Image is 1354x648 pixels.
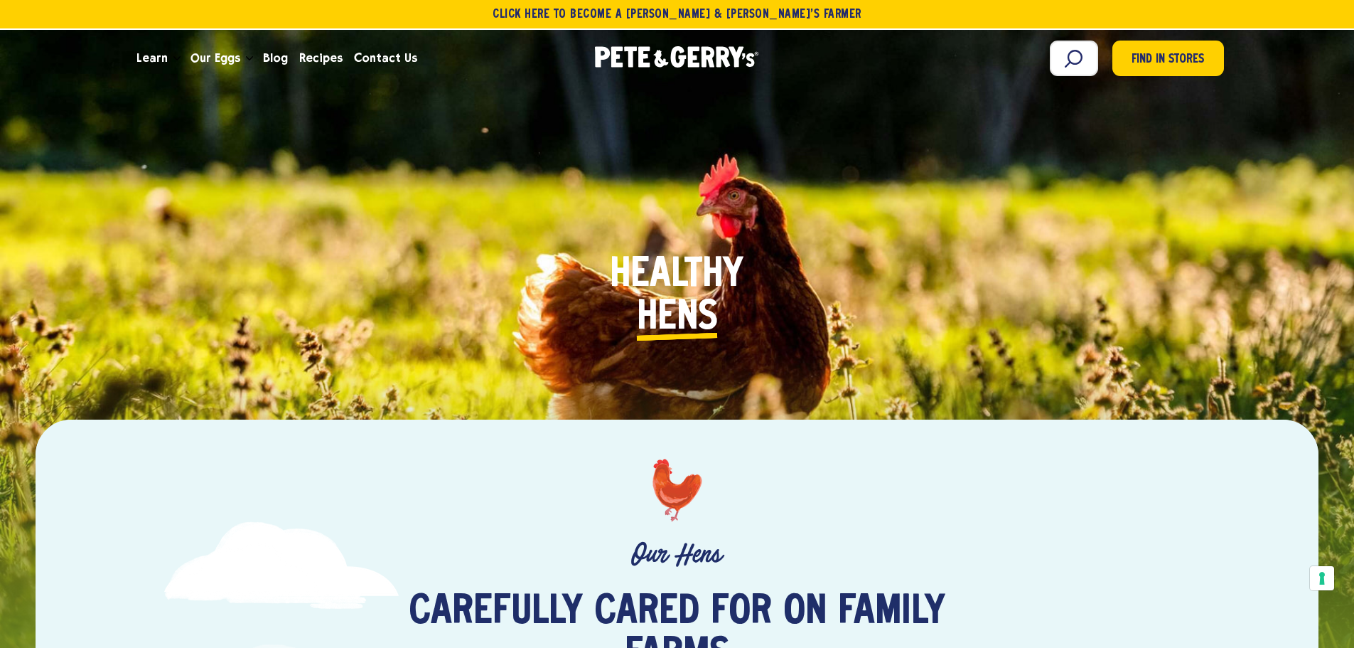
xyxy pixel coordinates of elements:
[299,49,343,67] span: Recipes
[263,49,288,67] span: Blog
[409,591,583,634] span: Carefully
[246,56,253,61] button: Open the dropdown menu for Our Eggs
[657,297,677,339] i: e
[1050,41,1098,76] input: Search
[677,297,698,339] i: n
[173,56,181,61] button: Open the dropdown menu for Learn
[190,49,240,67] span: Our Eggs
[1310,566,1334,590] button: Your consent preferences for tracking technologies
[354,49,417,67] span: Contact Us
[131,39,173,78] a: Learn
[185,39,246,78] a: Our Eggs
[594,591,699,634] span: cared
[348,39,423,78] a: Contact Us
[142,539,1211,570] p: Our Hens
[610,254,743,297] span: Healthy
[294,39,348,78] a: Recipes
[637,297,657,339] i: H
[698,297,718,339] i: s
[1112,41,1224,76] a: Find in Stores
[838,591,945,634] span: family
[711,591,772,634] span: for
[257,39,294,78] a: Blog
[1132,51,1204,70] span: Find in Stores
[136,49,168,67] span: Learn
[783,591,827,634] span: on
